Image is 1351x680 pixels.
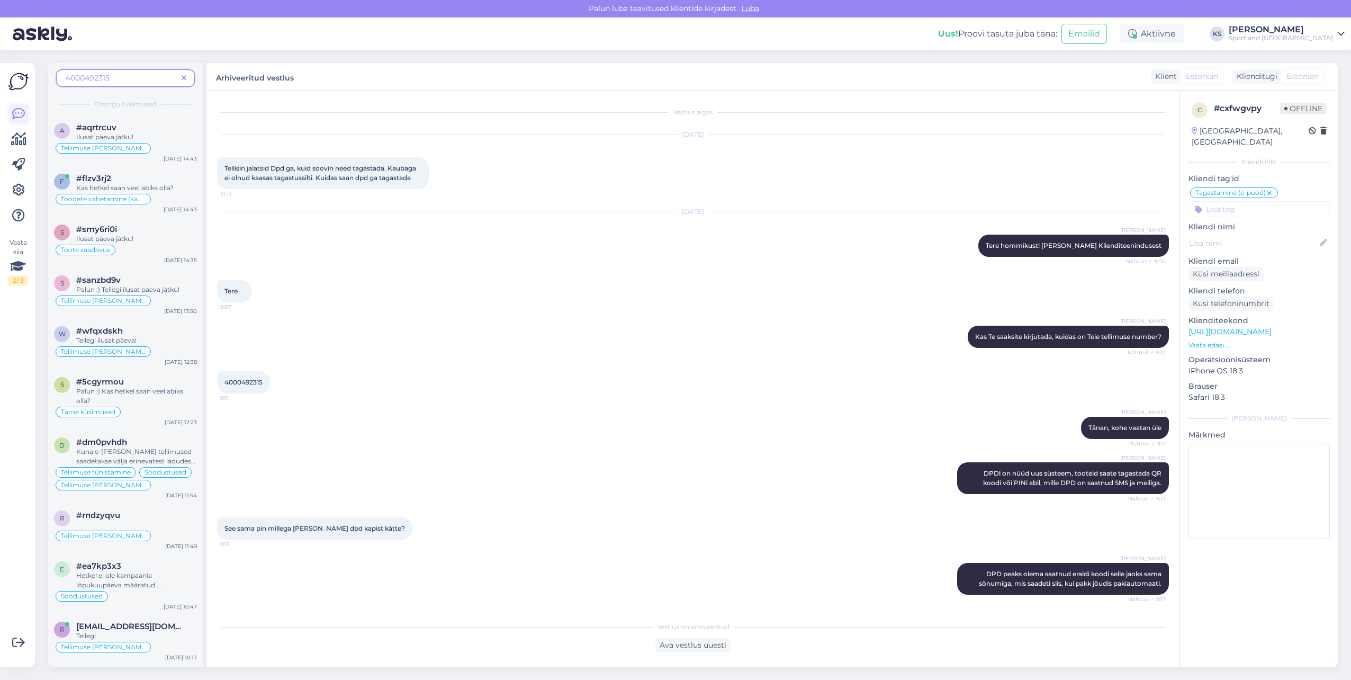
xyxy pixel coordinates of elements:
div: [DATE] [217,130,1169,139]
span: Toote saadavus [61,247,110,253]
span: [PERSON_NAME] [1120,454,1166,462]
div: Küsi meiliaadressi [1188,267,1264,281]
span: 5 [60,381,64,389]
div: Aktiivne [1120,24,1184,43]
p: Kliendi nimi [1188,221,1330,232]
p: iPhone OS 18.3 [1188,365,1330,377]
span: Nähtud ✓ 9:10 [1126,348,1166,356]
span: Vestlus on arhiveeritud [657,622,729,632]
span: Tagastamine (e-pood) [1195,190,1266,196]
label: Arhiveeritud vestlus [216,69,294,84]
span: Nähtud ✓ 9:11 [1126,440,1166,448]
input: Lisa nimi [1189,237,1318,249]
span: Kuna e-[PERSON_NAME] tellimused saadetakse välja erinevatest ladudest, siis võivad sama tellimuse... [76,448,195,532]
span: d [59,441,65,449]
span: c [1197,106,1202,114]
div: KS [1210,26,1224,41]
span: Ilusat päeva jätku! [76,235,133,243]
p: Safari 18.3 [1188,392,1330,403]
div: [DATE] 11:49 [165,542,197,550]
span: Kas hetkel saan veel abiks olla? [76,184,174,192]
span: 4000492315 [224,378,263,386]
span: [PERSON_NAME] [1120,554,1166,562]
span: #wfqxdskh [76,326,123,336]
p: Vaata edasi ... [1188,341,1330,350]
span: #flzv3rj2 [76,174,111,183]
span: f [60,177,64,185]
span: Teilegi [76,632,96,640]
b: Uus! [938,29,958,39]
span: [PERSON_NAME] [1120,226,1166,234]
span: Ilusat päeva jätku! [76,133,133,141]
span: s [60,279,64,287]
p: Kliendi telefon [1188,285,1330,297]
div: # cxfwgvpy [1214,102,1280,115]
span: Estonian [1186,71,1218,82]
div: Proovi tasuta juba täna: [938,28,1057,40]
img: Askly Logo [8,71,29,92]
div: Vaata siia [8,238,28,285]
span: Toodete vahetamine (kauplus) [61,196,146,202]
p: Operatsioonisüsteem [1188,354,1330,365]
span: 21:12 [220,190,260,198]
div: [DATE] 10:17 [165,654,197,661]
span: Tellimuse [PERSON_NAME] info [61,482,146,488]
span: Palun :) Teilegi ilusat päeva jätku! [76,285,179,293]
input: Lisa tag [1188,201,1330,217]
div: Sportland [GEOGRAPHIC_DATA] [1229,34,1333,42]
div: Vestlus algas [217,108,1169,117]
p: Kliendi email [1188,256,1330,267]
span: Tellisin jalatsid Dpd ga, kuid soovin need tagastada. Kaubaga ei olnud kaasas tagastussilti. Kuid... [224,164,418,182]
div: Küsi telefoninumbrit [1188,297,1274,311]
span: 4000492315 [66,73,110,83]
div: Klient [1151,71,1177,82]
span: 9:15 [220,540,260,548]
p: Klienditeekond [1188,315,1330,326]
div: [DATE] 10:47 [164,603,197,611]
span: Tellimuse tühistamine [61,469,131,476]
span: Tellimuse [PERSON_NAME] info [61,533,146,539]
a: [URL][DOMAIN_NAME] [1188,327,1272,336]
div: Ava vestlus uuesti [655,638,731,652]
span: DPD peaks olema saatnud eraldi koodi selle jaoks sama sõnumiga, mis saadeti siis, kui pakk jõudis... [979,570,1163,587]
p: Brauser [1188,381,1330,392]
button: Emailid [1061,24,1107,44]
div: [DATE] 12:38 [165,358,197,366]
span: Nähtud ✓ 9:00 [1126,257,1166,265]
span: #5cgyrmou [76,377,124,387]
span: Hetkel ei ole kampaania lõpukuupäeva määratud. Soodustused kehtivad vähemalt käesoleva kuu lõpuni. [76,571,179,608]
span: See sama pin millega [PERSON_NAME] dpd kapist kátte? [224,524,405,532]
span: Tere hommikust! [PERSON_NAME] Klienditeenindusest [986,241,1161,249]
span: Soodustused [61,593,103,600]
div: [DATE] 11:54 [165,491,197,499]
div: [PERSON_NAME] [1188,414,1330,423]
div: Kliendi info [1188,157,1330,167]
div: [GEOGRAPHIC_DATA], [GEOGRAPHIC_DATA] [1192,126,1309,148]
span: r [60,514,65,522]
span: Nähtud ✓ 9:13 [1126,495,1166,503]
div: [DATE] 12:23 [165,418,197,426]
span: Teilegi ilusat päeva! [76,336,137,344]
span: #ea7kp3x3 [76,561,121,571]
div: [DATE] [217,207,1169,217]
span: 9:07 [220,303,260,311]
span: w [59,330,66,338]
span: Tellimuse [PERSON_NAME] info [61,298,146,304]
span: Offline [1280,103,1327,114]
div: Klienditugi [1232,71,1277,82]
span: e [60,565,64,573]
span: Palun :) Kas hetkel saan veel abiks olla? [76,387,183,405]
span: [PERSON_NAME] [1120,317,1166,325]
span: DPDl on nüüd uus süsteem, tooteid saate tagastada QR koodi või PINi abil, mille DPD on saatnud SM... [983,469,1163,487]
span: 9:11 [220,394,260,402]
span: Tänan, kohe vaatan üle [1088,424,1161,432]
span: #smy6ri0i [76,225,117,234]
div: [DATE] 14:43 [164,155,197,163]
span: Tarne küsimused [61,409,115,415]
span: #dm0pvhdh [76,437,127,447]
span: #rndzyqvu [76,511,120,520]
span: #sanzbd9v [76,275,121,285]
div: [PERSON_NAME] [1229,25,1333,34]
p: Märkmed [1188,430,1330,441]
span: Soodustused [145,469,186,476]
